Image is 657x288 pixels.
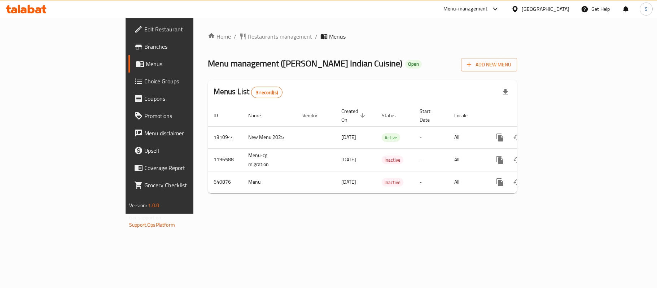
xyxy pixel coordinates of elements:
[448,171,486,193] td: All
[248,32,312,41] span: Restaurants management
[405,60,422,69] div: Open
[251,87,282,98] div: Total records count
[128,142,235,159] a: Upsell
[214,86,282,98] h2: Menus List
[414,126,448,148] td: -
[448,126,486,148] td: All
[382,134,400,142] span: Active
[128,159,235,176] a: Coverage Report
[144,42,229,51] span: Branches
[491,174,509,191] button: more
[248,111,270,120] span: Name
[242,148,297,171] td: Menu-cg migration
[405,61,422,67] span: Open
[448,148,486,171] td: All
[144,77,229,86] span: Choice Groups
[214,111,227,120] span: ID
[144,129,229,138] span: Menu disclaimer
[251,89,282,96] span: 3 record(s)
[208,105,566,193] table: enhanced table
[491,129,509,146] button: more
[509,174,526,191] button: Change Status
[129,201,147,210] span: Version:
[329,32,346,41] span: Menus
[128,125,235,142] a: Menu disclaimer
[341,177,356,187] span: [DATE]
[129,220,175,230] a: Support.OpsPlatform
[128,90,235,107] a: Coupons
[144,25,229,34] span: Edit Restaurant
[467,60,511,69] span: Add New Menu
[382,178,403,187] span: Inactive
[302,111,327,120] span: Vendor
[129,213,162,222] span: Get support on:
[128,55,235,73] a: Menus
[128,107,235,125] a: Promotions
[645,5,648,13] span: S
[414,171,448,193] td: -
[239,32,312,41] a: Restaurants management
[509,151,526,169] button: Change Status
[128,38,235,55] a: Branches
[420,107,440,124] span: Start Date
[443,5,488,13] div: Menu-management
[454,111,477,120] span: Locale
[315,32,317,41] li: /
[144,112,229,120] span: Promotions
[341,132,356,142] span: [DATE]
[242,171,297,193] td: Menu
[128,176,235,194] a: Grocery Checklist
[144,181,229,189] span: Grocery Checklist
[128,73,235,90] a: Choice Groups
[382,111,405,120] span: Status
[144,146,229,155] span: Upsell
[382,156,403,164] div: Inactive
[522,5,569,13] div: [GEOGRAPHIC_DATA]
[497,84,514,101] div: Export file
[486,105,566,127] th: Actions
[414,148,448,171] td: -
[208,55,402,71] span: Menu management ( [PERSON_NAME] Indian Cuisine )
[509,129,526,146] button: Change Status
[461,58,517,71] button: Add New Menu
[242,126,297,148] td: New Menu 2025
[341,107,367,124] span: Created On
[341,155,356,164] span: [DATE]
[144,94,229,103] span: Coupons
[208,32,517,41] nav: breadcrumb
[491,151,509,169] button: more
[146,60,229,68] span: Menus
[382,156,403,164] span: Inactive
[144,163,229,172] span: Coverage Report
[128,21,235,38] a: Edit Restaurant
[148,201,159,210] span: 1.0.0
